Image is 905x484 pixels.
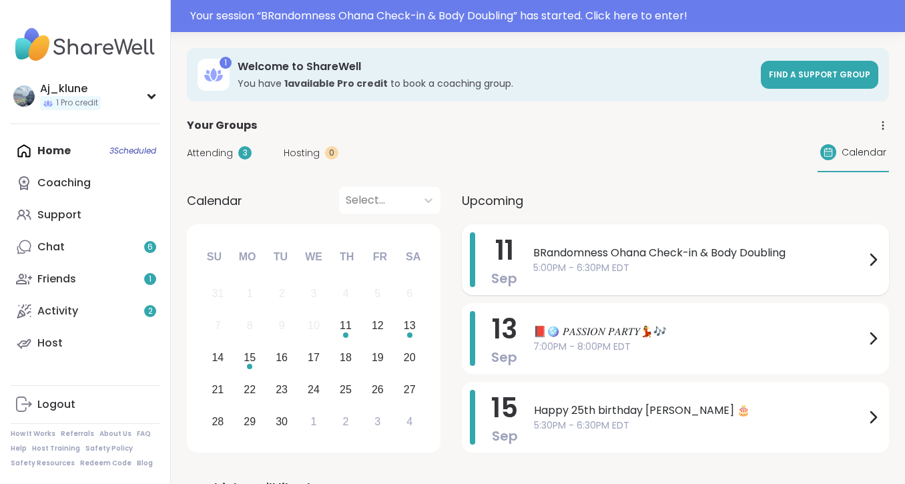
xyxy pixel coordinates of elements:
a: Find a support group [761,61,878,89]
img: Aj_klune [13,85,35,107]
span: Find a support group [769,69,870,80]
div: Not available Sunday, August 31st, 2025 [204,280,232,308]
span: 📕🪩 𝑃𝐴𝑆𝑆𝐼𝑂𝑁 𝑃𝐴𝑅𝑇𝑌💃🎶 [533,324,865,340]
div: 9 [279,316,285,334]
a: About Us [99,429,131,439]
a: Chat6 [11,231,160,263]
div: 0 [325,146,338,160]
div: 25 [340,381,352,399]
span: 2 [148,306,153,317]
div: Aj_klune [40,81,101,96]
a: Referrals [61,429,94,439]
a: Logout [11,389,160,421]
a: How It Works [11,429,55,439]
div: Choose Thursday, October 2nd, 2025 [332,407,360,436]
div: Su [200,242,229,272]
a: Support [11,199,160,231]
a: Host Training [32,444,80,453]
span: Hosting [284,146,320,160]
div: 23 [276,381,288,399]
span: Sep [492,427,518,445]
div: Not available Wednesday, September 3rd, 2025 [300,280,328,308]
div: 30 [276,413,288,431]
div: 2 [279,284,285,302]
div: Choose Tuesday, September 30th, 2025 [268,407,296,436]
div: Choose Wednesday, October 1st, 2025 [300,407,328,436]
div: Mo [232,242,262,272]
div: 4 [342,284,348,302]
div: 1 [311,413,317,431]
div: Support [37,208,81,222]
span: Your Groups [187,117,257,134]
span: BRandomness Ohana Check-in & Body Doubling [533,245,865,261]
div: Not available Tuesday, September 9th, 2025 [268,312,296,340]
span: 1 Pro credit [56,97,98,109]
div: Friends [37,272,76,286]
div: Choose Sunday, September 14th, 2025 [204,344,232,373]
div: 1 [220,57,232,69]
div: Choose Thursday, September 25th, 2025 [332,375,360,404]
span: 5:30PM - 6:30PM EDT [534,419,865,433]
div: 10 [308,316,320,334]
div: 12 [372,316,384,334]
div: Choose Wednesday, September 24th, 2025 [300,375,328,404]
div: 11 [340,316,352,334]
div: 7 [215,316,221,334]
div: Choose Friday, October 3rd, 2025 [363,407,392,436]
div: 21 [212,381,224,399]
div: We [299,242,328,272]
div: 8 [247,316,253,334]
div: 15 [244,348,256,367]
span: 7:00PM - 8:00PM EDT [533,340,865,354]
span: 5:00PM - 6:30PM EDT [533,261,865,275]
div: Choose Sunday, September 28th, 2025 [204,407,232,436]
div: Choose Tuesday, September 16th, 2025 [268,344,296,373]
span: 13 [492,310,517,348]
div: Choose Saturday, September 27th, 2025 [395,375,424,404]
div: 20 [404,348,416,367]
a: Help [11,444,27,453]
div: Not available Saturday, September 6th, 2025 [395,280,424,308]
span: Attending [187,146,233,160]
div: 4 [406,413,412,431]
div: Chat [37,240,65,254]
div: Not available Monday, September 1st, 2025 [236,280,264,308]
span: Sep [491,269,517,288]
div: 16 [276,348,288,367]
div: Choose Monday, September 15th, 2025 [236,344,264,373]
div: 13 [404,316,416,334]
div: 14 [212,348,224,367]
div: 29 [244,413,256,431]
div: Sa [398,242,428,272]
h3: Welcome to ShareWell [238,59,753,74]
a: FAQ [137,429,151,439]
div: 19 [372,348,384,367]
div: Choose Saturday, September 20th, 2025 [395,344,424,373]
div: 3 [238,146,252,160]
span: 1 [149,274,152,285]
div: Choose Friday, September 19th, 2025 [363,344,392,373]
div: Activity [37,304,78,318]
div: 3 [374,413,380,431]
div: 27 [404,381,416,399]
a: Safety Policy [85,444,133,453]
div: Fr [365,242,394,272]
a: Host [11,327,160,359]
div: Choose Thursday, September 18th, 2025 [332,344,360,373]
div: Not available Sunday, September 7th, 2025 [204,312,232,340]
span: Calendar [842,146,886,160]
span: 11 [495,232,514,269]
div: Choose Monday, September 29th, 2025 [236,407,264,436]
div: Host [37,336,63,350]
div: Choose Saturday, September 13th, 2025 [395,312,424,340]
div: Coaching [37,176,91,190]
div: Choose Thursday, September 11th, 2025 [332,312,360,340]
a: Redeem Code [80,459,131,468]
span: 15 [491,389,518,427]
h3: You have to book a coaching group. [238,77,753,90]
div: Logout [37,397,75,412]
a: Blog [137,459,153,468]
span: 6 [147,242,153,253]
span: Calendar [187,192,242,210]
span: Upcoming [462,192,523,210]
